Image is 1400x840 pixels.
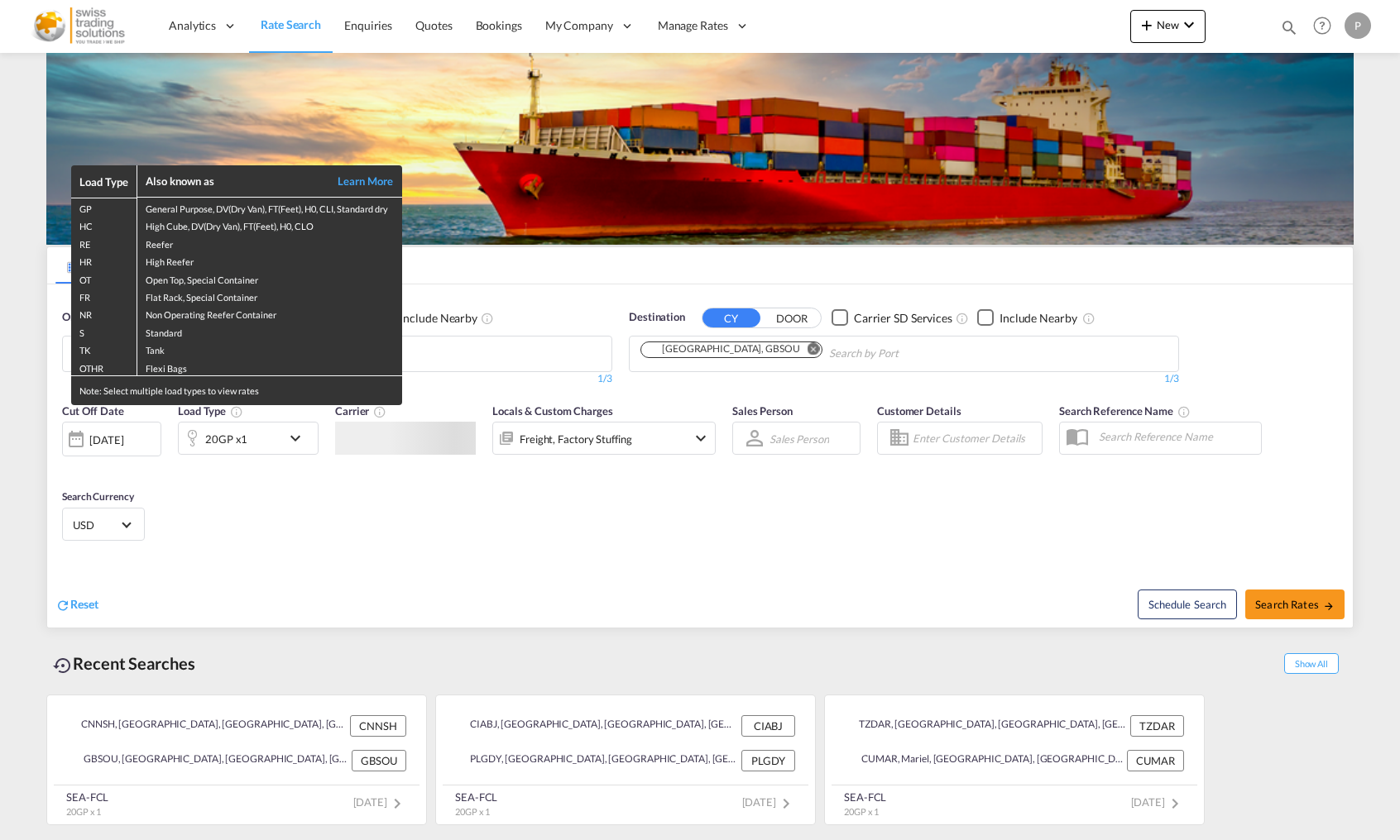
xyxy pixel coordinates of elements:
[71,358,137,376] td: OTHR
[146,174,319,189] div: Also known as
[71,270,137,287] td: OT
[71,340,137,357] td: TK
[71,251,137,269] td: HR
[137,216,402,233] td: High Cube, DV(Dry Van), FT(Feet), H0, CLO
[71,198,137,216] td: GP
[137,358,402,376] td: Flexi Bags
[319,174,394,189] a: Learn More
[137,198,402,216] td: General Purpose, DV(Dry Van), FT(Feet), H0, CLI, Standard dry
[71,304,137,322] td: NR
[137,251,402,269] td: High Reefer
[137,322,402,340] td: Standard
[71,376,402,405] div: Note: Select multiple load types to view rates
[71,234,137,251] td: RE
[137,270,402,287] td: Open Top, Special Container
[71,322,137,340] td: S
[71,165,137,198] th: Load Type
[137,340,402,357] td: Tank
[137,234,402,251] td: Reefer
[71,287,137,304] td: FR
[137,304,402,322] td: Non Operating Reefer Container
[137,287,402,304] td: Flat Rack, Special Container
[71,216,137,233] td: HC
